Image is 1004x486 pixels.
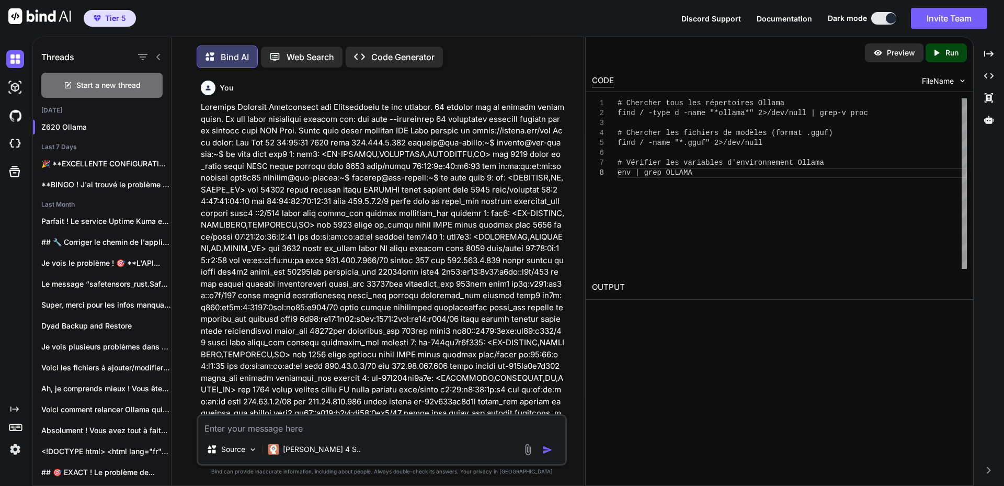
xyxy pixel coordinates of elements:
[221,51,249,63] p: Bind AI
[8,8,71,24] img: Bind AI
[542,445,553,455] img: icon
[911,8,987,29] button: Invite Team
[522,444,534,456] img: attachment
[618,159,824,167] span: # Vérifier les variables d'environnement Ollama
[41,404,171,415] p: Voici comment relancer Ollama qui a une...
[84,10,136,27] button: premiumTier 5
[592,168,604,178] div: 8
[681,14,741,23] span: Discord Support
[6,78,24,96] img: darkAi-studio
[681,13,741,24] button: Discord Support
[837,109,868,117] span: -v proc
[221,444,245,455] p: Source
[586,275,973,300] h2: OUTPUT
[197,468,567,476] p: Bind can provide inaccurate information, including about people. Always double-check its answers....
[41,342,171,352] p: Je vois plusieurs problèmes dans vos logs....
[220,83,234,93] h6: You
[268,444,279,455] img: Claude 4 Sonnet
[592,118,604,128] div: 3
[41,425,171,436] p: Absolument ! Vous avez tout à fait...
[6,135,24,153] img: cloudideIcon
[618,129,833,137] span: # Chercher les fichiers de modèles (format .gguf)
[41,467,171,478] p: ## 🎯 EXACT ! Le problème de...
[287,51,334,63] p: Web Search
[618,168,692,177] span: env | grep OLLAMA
[41,237,171,247] p: ## 🔧 Corriger le chemin de l'application...
[592,108,604,118] div: 2
[945,48,959,58] p: Run
[105,13,126,24] span: Tier 5
[618,99,784,107] span: # Chercher tous les répertoires Ollama
[371,51,435,63] p: Code Generator
[6,107,24,125] img: githubDark
[618,139,762,147] span: find / -name "*.gguf" 2>/dev/null
[41,159,171,169] p: 🎉 **EXCELLENTE CONFIGURATION ! Tout est PARFAIT...
[41,179,171,190] p: **BINGO ! J'ai trouvé le problème !**...
[41,363,171,373] p: Voici les fichiers à ajouter/modifier pour corriger...
[33,143,171,151] h2: Last 7 Days
[283,444,361,455] p: [PERSON_NAME] 4 S..
[76,80,141,91] span: Start a new thread
[41,446,171,457] p: <!DOCTYPE html> <html lang="fr"> <head> <meta charset="UTF-8">...
[41,258,171,268] p: Je vois le problème ! 🎯 **L'API...
[33,106,171,115] h2: [DATE]
[922,76,954,86] span: FileName
[41,51,74,63] h1: Threads
[6,440,24,458] img: settings
[958,76,967,85] img: chevron down
[887,48,915,58] p: Preview
[592,98,604,108] div: 1
[873,48,883,58] img: preview
[757,14,812,23] span: Documentation
[828,13,867,24] span: Dark mode
[41,300,171,310] p: Super, merci pour les infos manquantes. J’ai...
[757,13,812,24] button: Documentation
[41,383,171,394] p: Ah, je comprends mieux ! Vous êtes...
[6,50,24,68] img: darkChat
[94,15,101,21] img: premium
[618,109,837,117] span: find / -type d -name "*ollama*" 2>/dev/null | grep
[592,148,604,158] div: 6
[33,200,171,209] h2: Last Month
[41,321,171,331] p: Dyad Backup and Restore
[41,216,171,227] p: Parfait ! Le service Uptime Kuma est...
[592,128,604,138] div: 4
[592,138,604,148] div: 5
[41,122,171,132] p: Z620 Ollama
[41,279,171,289] p: Le message “safetensors_rust.SafetensorError: HeaderTooSmall” sur le nœud...
[592,75,614,87] div: CODE
[248,445,257,454] img: Pick Models
[592,158,604,168] div: 7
